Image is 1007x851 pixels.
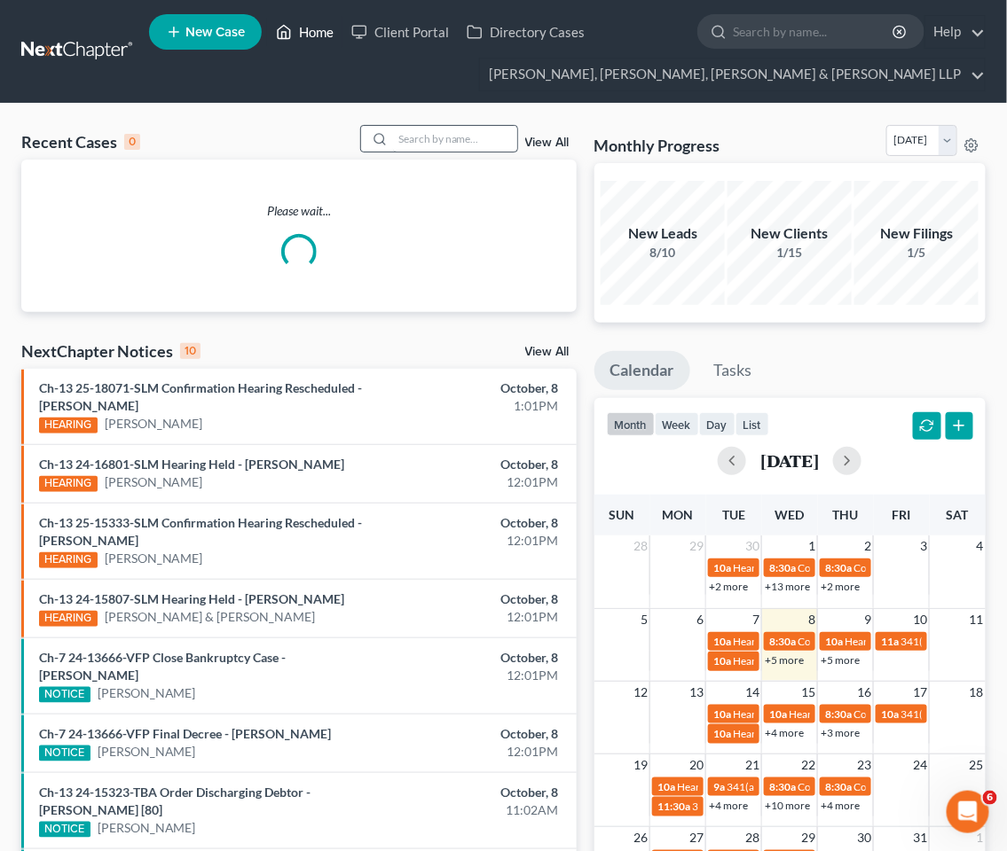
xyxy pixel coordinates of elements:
span: 21 [743,754,761,776]
a: +2 more [821,580,860,593]
div: October, 8 [397,379,559,397]
span: 8:30a [769,561,796,574]
a: [PERSON_NAME] [98,684,196,702]
span: 11:30a [657,800,690,813]
a: +2 more [709,580,748,593]
span: 8:30a [825,561,852,574]
span: 9a [713,780,725,793]
div: October, 8 [397,590,559,608]
span: 4 [975,535,986,557]
div: 11:02AM [397,801,559,819]
input: Search by name... [393,126,517,152]
span: 10a [657,780,675,793]
span: Confirmation hearing for [PERSON_NAME] [798,780,999,793]
span: 341(a) meeting for [PERSON_NAME] [727,780,898,793]
span: 23 [855,754,873,776]
a: Ch-7 24-13666-VFP Final Decree - [PERSON_NAME] [39,726,331,741]
button: week [655,412,699,436]
a: +5 more [821,653,860,667]
span: Hearing for [PERSON_NAME] [733,707,871,721]
span: 30 [743,535,761,557]
span: 341(a) meeting for [PERSON_NAME] [692,800,863,813]
div: New Leads [601,223,725,244]
span: 13 [688,682,705,703]
button: list [736,412,769,436]
span: Hearing for [PERSON_NAME] [845,635,983,648]
span: 10a [713,635,731,648]
div: New Filings [854,223,979,244]
a: [PERSON_NAME] & [PERSON_NAME] [105,608,316,626]
span: Hearing for [PERSON_NAME] [733,727,871,740]
span: 12 [632,682,649,703]
span: Sat [947,507,969,522]
span: Hearing for [PERSON_NAME] [677,780,815,793]
span: 17 [911,682,929,703]
span: Hearing for [PERSON_NAME] [789,707,927,721]
div: 10 [180,343,201,359]
a: Home [267,16,342,48]
span: 10a [825,635,843,648]
span: 16 [855,682,873,703]
span: 24 [911,754,929,776]
a: [PERSON_NAME] [105,550,203,567]
div: HEARING [39,418,98,433]
a: +4 more [765,726,804,739]
span: 10 [911,609,929,630]
div: October, 8 [397,649,559,667]
div: 8/10 [601,244,725,262]
span: 25 [968,754,986,776]
span: 8:30a [769,635,796,648]
span: 8:30a [825,707,852,721]
a: +3 more [821,726,860,739]
div: 1/15 [728,244,852,262]
span: 8:30a [825,780,852,793]
span: 10a [713,654,731,668]
a: View All [525,346,570,358]
div: 12:01PM [397,608,559,626]
span: 20 [688,754,705,776]
span: 6 [983,791,997,805]
a: +4 more [709,799,748,812]
span: 8:30a [769,780,796,793]
span: 30 [855,827,873,848]
div: NOTICE [39,687,90,703]
span: 1 [975,827,986,848]
a: [PERSON_NAME] [105,415,203,433]
a: Ch-13 25-18071-SLM Confirmation Hearing Rescheduled - [PERSON_NAME] [39,380,362,413]
a: Ch-13 24-16801-SLM Hearing Held - [PERSON_NAME] [39,457,344,472]
span: 14 [743,682,761,703]
button: month [607,412,655,436]
div: October, 8 [397,456,559,473]
span: Confirmation hearing for [PERSON_NAME] [798,635,999,648]
span: 15 [799,682,817,703]
a: Ch-7 24-13666-VFP Close Bankruptcy Case - [PERSON_NAME] [39,650,286,683]
span: 10a [769,707,787,721]
a: +13 more [765,580,810,593]
a: Ch-13 24-15323-TBA Order Discharging Debtor - [PERSON_NAME] [80] [39,785,311,817]
div: NOTICE [39,822,90,838]
div: Recent Cases [21,131,140,152]
a: Ch-13 25-15333-SLM Confirmation Hearing Rescheduled - [PERSON_NAME] [39,515,362,548]
a: Calendar [594,351,690,390]
iframe: Intercom live chat [947,791,989,833]
span: 3 [918,535,929,557]
span: 11 [968,609,986,630]
a: Ch-13 24-15807-SLM Hearing Held - [PERSON_NAME] [39,591,344,606]
span: 22 [799,754,817,776]
a: [PERSON_NAME] [98,819,196,837]
span: 27 [688,827,705,848]
a: +5 more [765,653,804,667]
div: HEARING [39,611,98,627]
input: Search by name... [733,15,895,48]
div: 1:01PM [397,397,559,415]
a: +4 more [821,799,860,812]
span: 28 [743,827,761,848]
span: Sun [610,507,635,522]
span: 6 [695,609,705,630]
a: [PERSON_NAME] [98,743,196,761]
div: New Clients [728,223,852,244]
span: 11a [881,635,899,648]
p: Please wait... [21,202,577,220]
span: Wed [775,507,805,522]
span: 8 [806,609,817,630]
